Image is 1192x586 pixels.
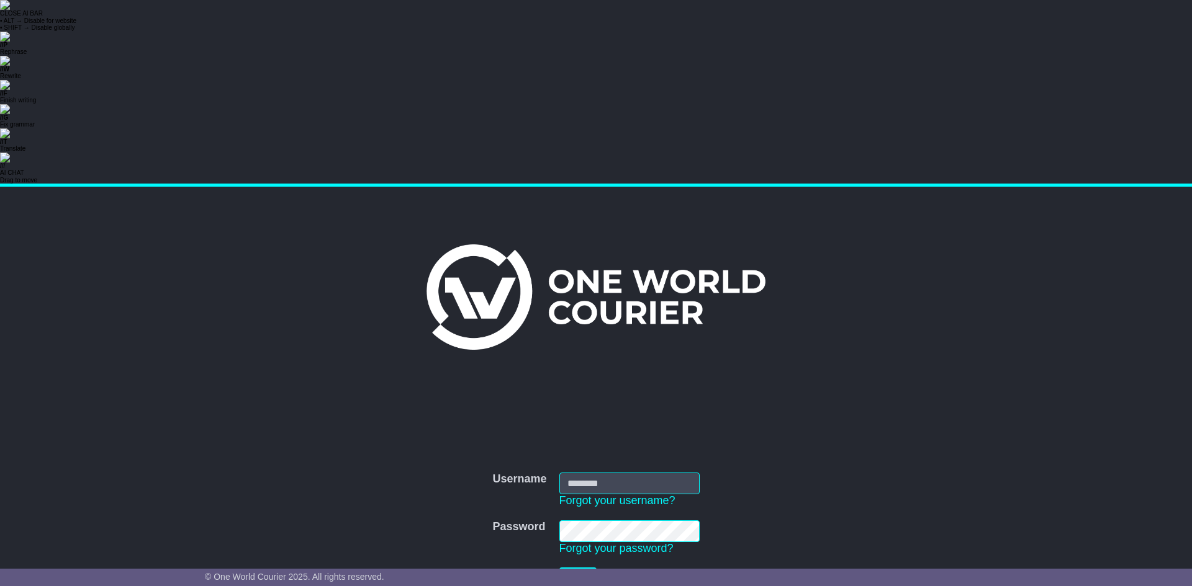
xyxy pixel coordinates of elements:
label: Username [492,473,546,486]
img: One World [427,244,765,350]
a: Forgot your username? [559,494,675,507]
a: Forgot your password? [559,542,674,554]
label: Password [492,520,545,534]
span: © One World Courier 2025. All rights reserved. [205,572,384,582]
